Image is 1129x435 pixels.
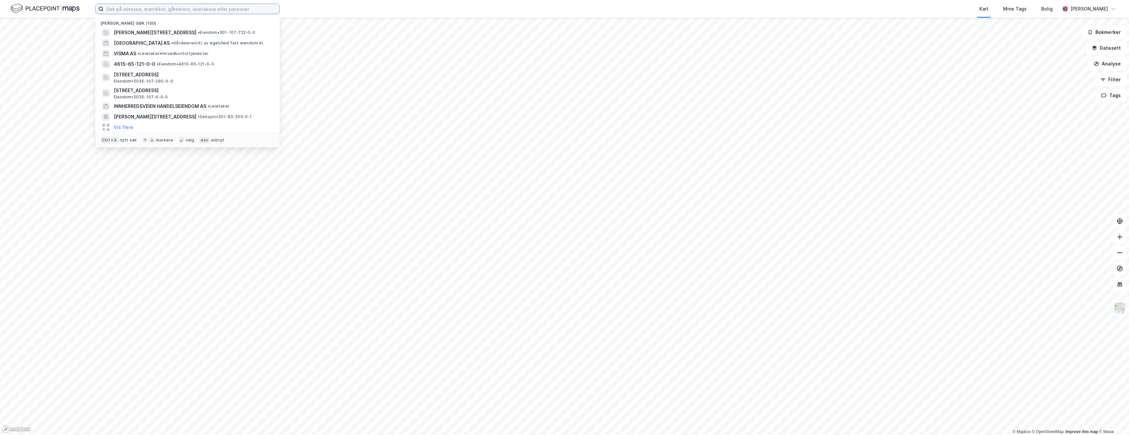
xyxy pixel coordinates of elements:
[1032,429,1064,434] a: OpenStreetMap
[138,51,209,56] span: Leietaker • Hovedkontortjenester
[101,137,118,143] div: Ctrl + k
[2,425,31,433] a: Mapbox homepage
[114,87,272,94] span: [STREET_ADDRESS]
[198,30,200,35] span: •
[138,51,139,56] span: •
[171,40,173,45] span: •
[104,4,279,14] input: Søk på adresse, matrikkel, gårdeiere, leietakere eller personer
[198,30,255,35] span: Eiendom • 301-107-722-0-0
[186,138,194,143] div: velg
[114,50,136,58] span: VISMA AS
[1066,429,1098,434] a: Improve this map
[1082,26,1126,39] button: Bokmerker
[157,62,159,66] span: •
[198,114,200,119] span: •
[114,79,173,84] span: Eiendom • 5035-107-285-0-0
[114,113,196,121] span: [PERSON_NAME][STREET_ADDRESS]
[1096,403,1129,435] iframe: Chat Widget
[114,39,170,47] span: [GEOGRAPHIC_DATA] AS
[979,5,989,13] div: Kart
[171,40,264,46] span: Gårdeiere • Utl. av egen/leid fast eiendom el.
[114,71,272,79] span: [STREET_ADDRESS]
[11,3,80,14] img: logo.f888ab2527a4732fd821a326f86c7f29.svg
[95,15,280,27] div: [PERSON_NAME] søk (100)
[114,94,168,100] span: Eiendom • 5035-107-6-0-0
[1041,5,1053,13] div: Bolig
[114,60,155,68] span: 4615-65-121-0-0
[157,62,214,67] span: Eiendom • 4615-65-121-0-0
[114,102,206,110] span: INNHERREDSVEIEN HANDELSEIENDOM AS
[211,138,224,143] div: avbryt
[208,104,210,109] span: •
[1003,5,1027,13] div: Mine Tags
[1070,5,1108,13] div: [PERSON_NAME]
[156,138,173,143] div: markere
[208,104,230,109] span: Leietaker
[1096,89,1126,102] button: Tags
[1095,73,1126,86] button: Filter
[120,138,137,143] div: nytt søk
[1088,57,1126,70] button: Analyse
[1114,302,1126,314] img: Z
[1013,429,1031,434] a: Mapbox
[198,114,252,119] span: Seksjon • 301-83-350-0-1
[114,123,133,131] button: Vis flere
[199,137,210,143] div: esc
[1086,41,1126,55] button: Datasett
[114,29,196,37] span: [PERSON_NAME][STREET_ADDRESS]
